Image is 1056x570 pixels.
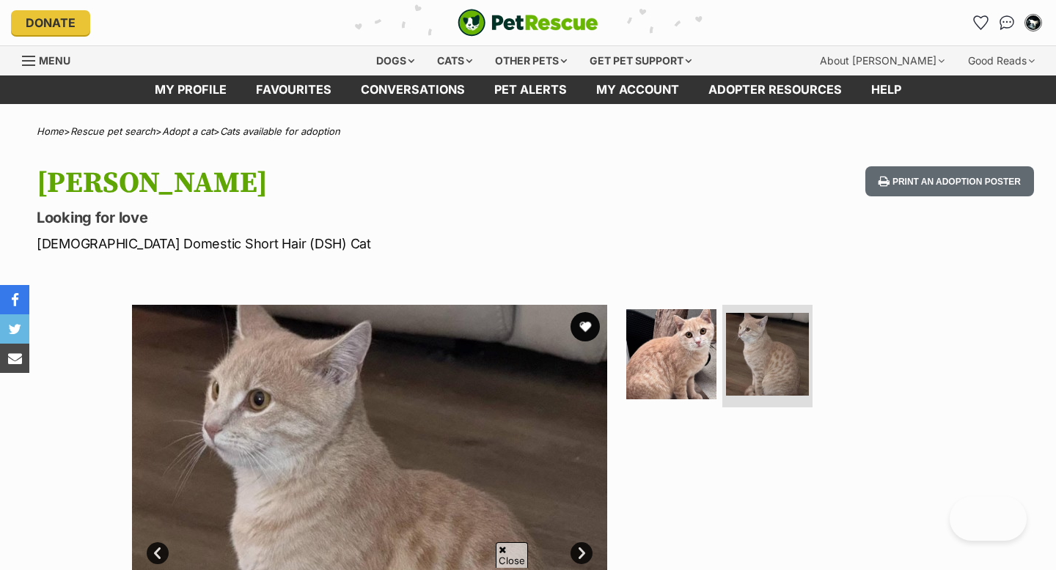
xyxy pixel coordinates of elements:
div: Dogs [366,46,425,75]
a: Favourites [969,11,992,34]
a: My account [582,75,694,104]
a: Adopter resources [694,75,857,104]
button: favourite [571,312,600,341]
a: Pet alerts [480,75,582,104]
div: About [PERSON_NAME] [810,46,955,75]
a: Menu [22,46,81,73]
span: Close [496,542,528,568]
div: Get pet support [579,46,702,75]
img: Photo of Alfie [726,313,809,396]
h1: [PERSON_NAME] [37,166,644,200]
a: Donate [11,10,90,35]
img: Lily Street profile pic [1026,15,1041,30]
div: Other pets [485,46,577,75]
div: Cats [427,46,483,75]
span: Menu [39,54,70,67]
a: Home [37,125,64,137]
a: Cats available for adoption [220,125,340,137]
button: Print an adoption poster [865,166,1034,196]
iframe: Help Scout Beacon - Open [950,497,1027,541]
ul: Account quick links [969,11,1045,34]
img: chat-41dd97257d64d25036548639549fe6c8038ab92f7586957e7f3b1b290dea8141.svg [1000,15,1015,30]
a: Adopt a cat [162,125,213,137]
a: Prev [147,542,169,564]
p: [DEMOGRAPHIC_DATA] Domestic Short Hair (DSH) Cat [37,234,644,253]
p: Looking for love [37,207,644,228]
a: PetRescue [458,9,598,37]
img: logo-cat-932fe2b9b8326f06289b0f2fb663e598f794de774fb13d1741a6617ecf9a85b4.svg [458,9,598,37]
a: Help [857,75,916,104]
a: Conversations [995,11,1019,34]
div: Good Reads [958,46,1045,75]
a: Favourites [241,75,346,104]
button: My account [1022,11,1045,34]
a: Next [571,542,593,564]
a: conversations [346,75,480,104]
a: Rescue pet search [70,125,155,137]
img: Photo of Alfie [626,309,716,399]
a: My profile [140,75,241,104]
